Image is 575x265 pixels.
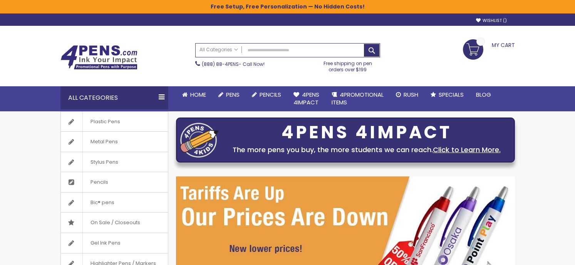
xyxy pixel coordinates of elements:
span: On Sale / Closeouts [82,213,148,233]
a: Specials [424,86,470,103]
a: All Categories [196,44,242,56]
a: Metal Pens [61,132,168,152]
a: 4PROMOTIONALITEMS [325,86,390,111]
span: Pencils [82,172,116,192]
a: (888) 88-4PENS [202,61,239,67]
span: Pens [226,91,240,99]
span: Plastic Pens [82,112,128,132]
a: Rush [390,86,424,103]
a: Pencils [246,86,287,103]
span: Gel Ink Pens [82,233,128,253]
div: All Categories [60,86,168,109]
a: Pens [212,86,246,103]
div: The more pens you buy, the more students we can reach. [223,144,511,155]
a: Gel Ink Pens [61,233,168,253]
a: 4Pens4impact [287,86,325,111]
a: Blog [470,86,497,103]
span: - Call Now! [202,61,265,67]
a: Bic® pens [61,193,168,213]
img: 4Pens Custom Pens and Promotional Products [60,45,137,70]
span: Blog [476,91,491,99]
a: Wishlist [476,18,507,23]
span: Specials [439,91,464,99]
span: Pencils [260,91,281,99]
a: Home [176,86,212,103]
a: On Sale / Closeouts [61,213,168,233]
span: Metal Pens [82,132,126,152]
a: Click to Learn More. [433,145,501,154]
span: 4Pens 4impact [293,91,319,106]
div: 4PENS 4IMPACT [223,124,511,141]
div: Free shipping on pen orders over $199 [315,57,380,73]
span: Home [190,91,206,99]
span: Stylus Pens [82,152,126,172]
a: Plastic Pens [61,112,168,132]
img: four_pen_logo.png [180,122,219,158]
a: Stylus Pens [61,152,168,172]
span: Rush [404,91,418,99]
a: Pencils [61,172,168,192]
span: Bic® pens [82,193,122,213]
span: 4PROMOTIONAL ITEMS [332,91,384,106]
span: All Categories [199,47,238,53]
